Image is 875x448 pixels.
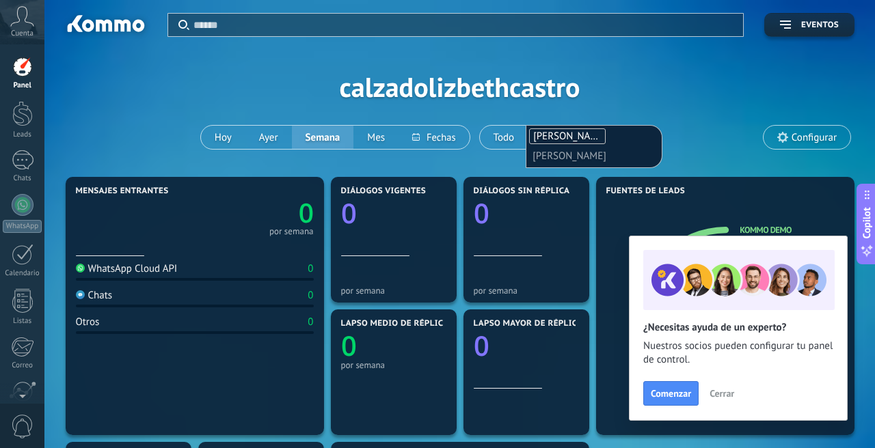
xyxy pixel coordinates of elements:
[308,262,313,275] div: 0
[3,130,42,139] div: Leads
[341,186,427,196] span: Diálogos vigentes
[643,321,833,334] h2: ¿Necesitas ayuda de un experto?
[341,194,357,232] text: 0
[703,383,740,404] button: Cerrar
[474,194,489,232] text: 0
[643,339,833,367] span: Nuestros socios pueden configurar tu panel de control.
[341,285,446,296] div: por semana
[76,186,169,196] span: Mensajes entrantes
[3,81,42,90] div: Panel
[651,389,691,398] span: Comenzar
[643,381,699,406] button: Comenzar
[3,174,42,183] div: Chats
[474,186,570,196] span: Diálogos sin réplica
[76,264,85,272] img: WhatsApp Cloud API
[76,289,113,302] div: Chats
[606,186,686,196] span: Fuentes de leads
[201,126,245,149] button: Hoy
[195,195,314,231] a: 0
[3,361,42,370] div: Correo
[860,208,874,239] span: Copilot
[740,224,792,235] a: Kommo Demo
[474,326,489,364] text: 0
[710,389,734,398] span: Cerrar
[3,317,42,326] div: Listas
[308,316,313,328] div: 0
[792,132,837,143] span: Configurar
[528,126,631,149] button: Elija un usuario[PERSON_NAME][PERSON_NAME]
[341,319,449,328] span: Lapso medio de réplica
[76,262,178,275] div: WhatsApp Cloud API
[353,126,399,149] button: Mes
[474,285,579,296] div: por semana
[11,29,33,38] span: Cuenta
[76,290,85,299] img: Chats
[474,319,582,328] span: Lapso mayor de réplica
[269,228,314,235] div: por semana
[292,126,354,149] button: Semana
[76,316,100,328] div: Otros
[245,126,292,149] button: Ayer
[399,126,469,149] button: Fechas
[341,326,357,364] text: 0
[764,13,854,37] button: Eventos
[308,289,313,302] div: 0
[801,20,839,30] span: Eventos
[3,220,42,233] div: WhatsApp
[298,195,313,231] text: 0
[341,360,446,370] div: por semana
[533,130,607,143] span: [PERSON_NAME]
[480,126,528,149] button: Todo
[3,269,42,278] div: Calendario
